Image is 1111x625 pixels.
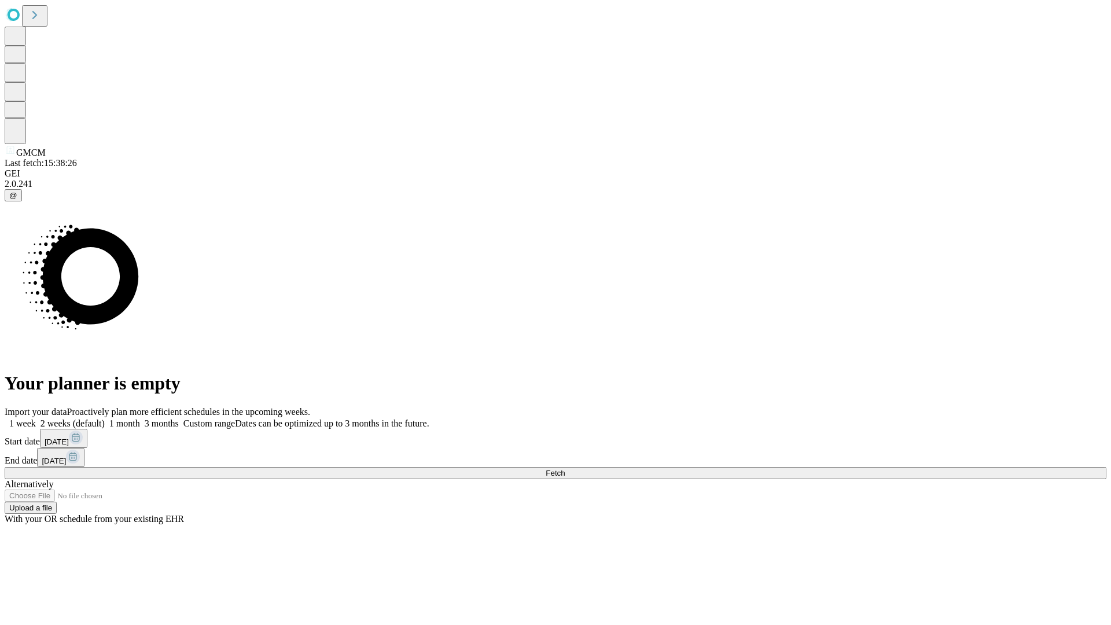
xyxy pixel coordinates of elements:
[41,418,105,428] span: 2 weeks (default)
[37,448,84,467] button: [DATE]
[109,418,140,428] span: 1 month
[5,179,1106,189] div: 2.0.241
[5,502,57,514] button: Upload a file
[42,457,66,465] span: [DATE]
[183,418,235,428] span: Custom range
[5,448,1106,467] div: End date
[5,168,1106,179] div: GEI
[5,467,1106,479] button: Fetch
[5,479,53,489] span: Alternatively
[5,189,22,201] button: @
[5,429,1106,448] div: Start date
[145,418,179,428] span: 3 months
[16,148,46,157] span: GMCM
[9,191,17,200] span: @
[5,373,1106,394] h1: Your planner is empty
[5,158,77,168] span: Last fetch: 15:38:26
[67,407,310,417] span: Proactively plan more efficient schedules in the upcoming weeks.
[45,437,69,446] span: [DATE]
[5,407,67,417] span: Import your data
[5,514,184,524] span: With your OR schedule from your existing EHR
[40,429,87,448] button: [DATE]
[235,418,429,428] span: Dates can be optimized up to 3 months in the future.
[9,418,36,428] span: 1 week
[546,469,565,477] span: Fetch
